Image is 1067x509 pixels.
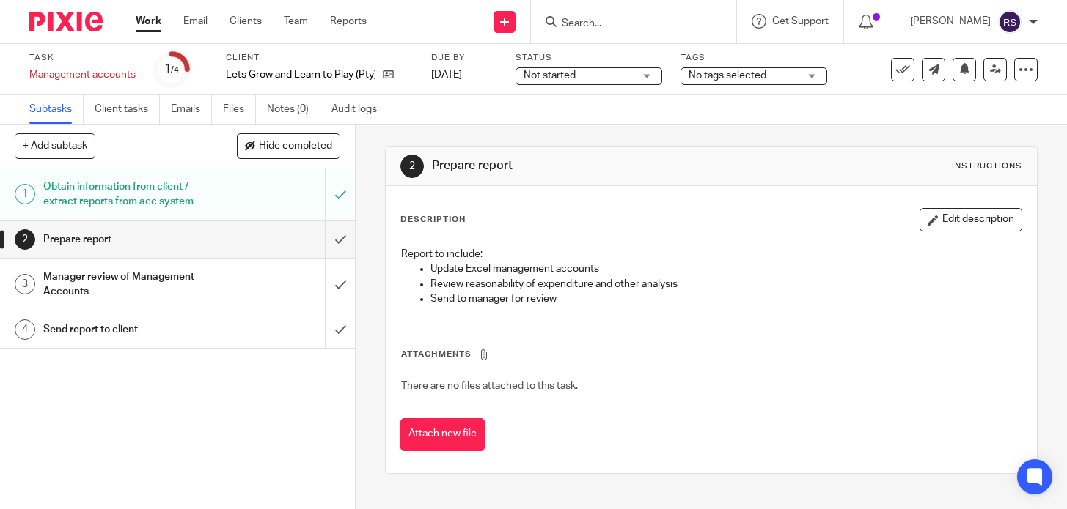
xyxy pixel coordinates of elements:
[15,133,95,158] button: + Add subtask
[29,95,84,124] a: Subtasks
[136,14,161,29] a: Work
[29,52,136,64] label: Task
[560,18,692,31] input: Search
[284,14,308,29] a: Team
[689,70,766,81] span: No tags selected
[524,70,576,81] span: Not started
[164,61,179,78] div: 1
[230,14,262,29] a: Clients
[15,274,35,294] div: 3
[43,229,221,250] h1: Prepare report
[998,10,1022,34] img: svg%3E
[431,52,497,64] label: Due by
[920,208,1022,231] button: Edit description
[430,277,1021,291] p: Review reasonability of expenditure and other analysis
[43,266,221,303] h1: Manager review of Management Accounts
[15,229,35,250] div: 2
[43,319,221,341] h1: Send report to client
[430,261,1021,276] p: Update Excel management accounts
[401,381,578,391] span: There are no files attached to this task.
[681,52,827,64] label: Tags
[223,95,256,124] a: Files
[400,418,485,451] button: Attach new file
[401,247,1021,261] p: Report to include:
[171,66,179,74] small: /4
[432,158,743,174] h1: Prepare report
[43,176,221,213] h1: Obtain information from client / extract reports from acc system
[29,67,136,82] div: Management accounts
[15,319,35,340] div: 4
[331,95,388,124] a: Audit logs
[259,141,332,152] span: Hide completed
[171,95,212,124] a: Emails
[237,133,340,158] button: Hide completed
[952,160,1022,172] div: Instructions
[226,52,413,64] label: Client
[431,70,462,80] span: [DATE]
[910,14,991,29] p: [PERSON_NAME]
[267,95,320,124] a: Notes (0)
[95,95,160,124] a: Client tasks
[226,67,375,82] p: Lets Grow and Learn to Play (Pty) Ltd
[330,14,367,29] a: Reports
[516,52,662,64] label: Status
[183,14,208,29] a: Email
[15,184,35,204] div: 1
[400,214,466,226] p: Description
[400,155,424,178] div: 2
[772,16,829,26] span: Get Support
[401,350,472,358] span: Attachments
[430,291,1021,306] p: Send to manager for review
[29,12,103,31] img: Pixie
